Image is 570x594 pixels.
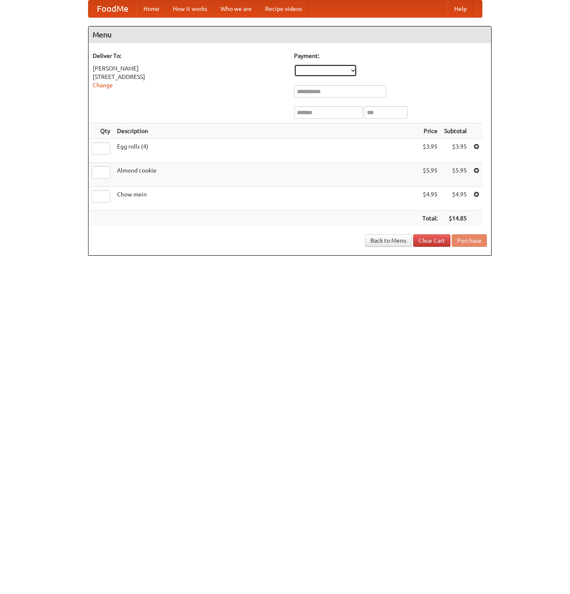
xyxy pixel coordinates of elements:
h5: Deliver To: [93,52,286,60]
a: Recipe videos [258,0,309,17]
button: Purchase [452,234,487,247]
div: [PERSON_NAME] [93,64,286,73]
a: Clear Cart [413,234,450,247]
td: $4.95 [441,187,470,211]
a: FoodMe [88,0,137,17]
td: $4.95 [419,187,441,211]
td: Egg rolls (4) [114,139,419,163]
th: Description [114,123,419,139]
th: $14.85 [441,211,470,226]
a: Help [448,0,474,17]
td: Chow mein [114,187,419,211]
a: Back to Menu [365,234,412,247]
td: $3.95 [419,139,441,163]
th: Qty [88,123,114,139]
a: Who we are [214,0,258,17]
div: [STREET_ADDRESS] [93,73,286,81]
td: $5.95 [419,163,441,187]
th: Subtotal [441,123,470,139]
td: Almond cookie [114,163,419,187]
th: Total: [419,211,441,226]
a: Home [137,0,166,17]
a: How it works [166,0,214,17]
th: Price [419,123,441,139]
a: Change [93,82,113,89]
td: $5.95 [441,163,470,187]
td: $3.95 [441,139,470,163]
h5: Payment: [294,52,487,60]
h4: Menu [88,26,491,43]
